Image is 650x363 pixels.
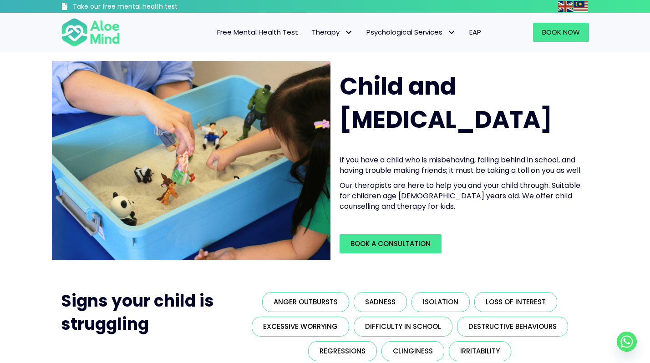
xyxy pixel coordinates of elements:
a: Book Now [533,23,589,42]
span: Therapy [312,27,353,37]
a: Anger outbursts [262,292,349,312]
span: Anger outbursts [274,297,338,307]
h3: Take our free mental health test [73,2,226,11]
span: Child and [MEDICAL_DATA] [340,70,552,136]
a: Destructive behaviours [457,317,568,337]
a: Take our free mental health test [61,2,226,13]
span: Isolation [423,297,458,307]
img: Aloe mind Logo [61,17,120,47]
span: Book a Consultation [350,239,431,248]
p: If you have a child who is misbehaving, falling behind in school, and having trouble making frien... [340,155,584,176]
p: Our therapists are here to help you and your child through. Suitable for children age [DEMOGRAPHI... [340,180,584,212]
a: Difficulty in school [354,317,452,337]
a: Book a Consultation [340,234,442,253]
a: Excessive worrying [252,317,349,337]
span: EAP [469,27,481,37]
a: Isolation [411,292,470,312]
a: Loss of interest [474,292,557,312]
span: Regressions [320,346,366,356]
img: ms [574,1,588,12]
span: Irritability [460,346,500,356]
img: en [558,1,573,12]
span: Psychological Services [366,27,456,37]
a: TherapyTherapy: submenu [305,23,360,42]
a: Psychological ServicesPsychological Services: submenu [360,23,462,42]
a: English [558,1,574,11]
span: Excessive worrying [263,322,338,331]
a: Malay [574,1,589,11]
a: EAP [462,23,488,42]
span: Psychological Services: submenu [445,26,458,39]
span: Destructive behaviours [468,322,557,331]
span: Free Mental Health Test [217,27,298,37]
span: Difficulty in school [365,322,441,331]
a: Irritability [449,341,511,361]
a: Whatsapp [617,332,637,352]
span: Therapy: submenu [342,26,355,39]
span: Loss of interest [486,297,546,307]
a: Free Mental Health Test [210,23,305,42]
span: Sadness [365,297,396,307]
img: Aloe Mind Malaysia | Mental Healthcare Services in Malaysia and Singapore [52,61,330,260]
a: Clinginess [381,341,444,361]
span: Clinginess [393,346,433,356]
nav: Menu [132,23,488,42]
span: Signs your child is struggling [61,289,214,335]
a: Regressions [308,341,377,361]
span: Book Now [542,27,580,37]
a: Sadness [354,292,407,312]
